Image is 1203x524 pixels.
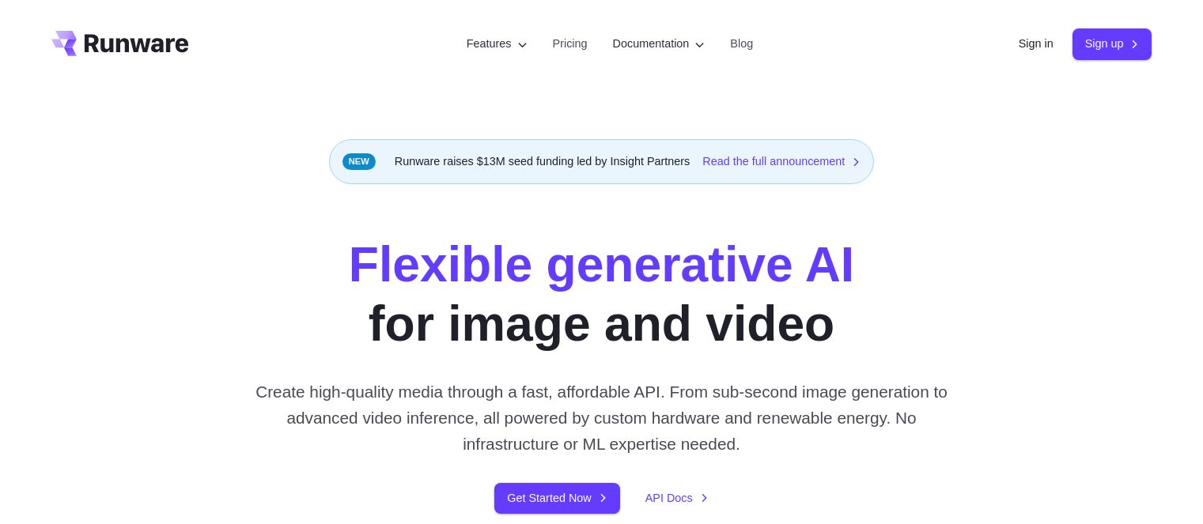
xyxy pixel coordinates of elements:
[329,139,875,184] div: Runware raises $13M seed funding led by Insight Partners
[613,35,706,53] label: Documentation
[1019,35,1054,53] a: Sign in
[730,35,753,53] a: Blog
[494,483,619,514] a: Get Started Now
[467,35,528,53] label: Features
[349,235,854,353] h1: for image and video
[249,379,954,458] p: Create high-quality media through a fast, affordable API. From sub-second image generation to adv...
[1072,28,1152,59] a: Sign up
[553,35,588,53] a: Pricing
[51,31,189,56] a: Go to /
[645,489,709,507] a: API Docs
[349,236,854,292] strong: Flexible generative AI
[702,153,861,171] a: Read the full announcement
